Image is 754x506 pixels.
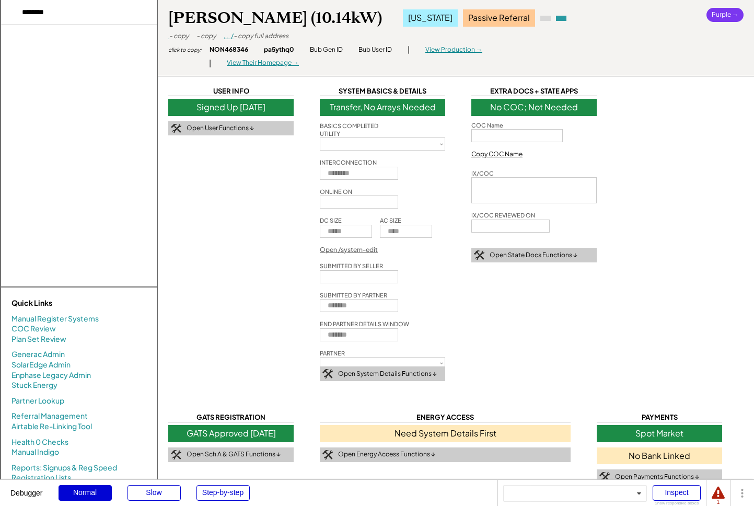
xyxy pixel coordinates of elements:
[168,425,294,442] div: GATS Approved [DATE]
[127,485,181,501] div: Slow
[320,349,345,357] div: PARTNER
[425,45,482,54] div: View Production →
[320,425,571,442] div: Need System Details First
[320,216,342,224] div: DC SIZE
[706,8,744,22] div: Purple →
[653,501,701,505] div: Show responsive boxes
[11,360,71,370] a: SolarEdge Admin
[210,45,248,54] div: NON468346
[11,411,88,421] a: Referral Management
[471,211,535,219] div: IX/COC REVIEWED ON
[11,463,117,473] a: Reports: Signups & Reg Speed
[171,124,181,133] img: tool-icon.png
[490,251,577,260] div: Open State Docs Functions ↓
[358,45,392,54] div: Bub User ID
[463,9,535,26] div: Passive Referral
[320,246,378,255] div: Open /system-edit
[171,450,181,459] img: tool-icon.png
[168,8,382,28] div: [PERSON_NAME] (10.14kW)
[168,99,294,116] div: Signed Up [DATE]
[615,473,699,481] div: Open Payments Functions ↓
[11,314,99,324] a: Manual Register Systems
[471,86,597,96] div: EXTRA DOCS + STATE APPS
[224,32,234,40] a: , , /
[471,121,503,129] div: COC Name
[11,324,56,334] a: COC Review
[320,291,387,299] div: SUBMITTED BY PARTNER
[11,421,92,432] a: Airtable Re-Linking Tool
[234,32,288,41] div: - copy full address
[11,349,65,360] a: Generac Admin
[320,320,409,328] div: END PARTNER DETAILS WINDOW
[599,472,610,481] img: tool-icon.png
[11,334,66,344] a: Plan Set Review
[11,396,64,406] a: Partner Lookup
[597,425,722,442] div: Spot Market
[209,58,211,68] div: |
[712,500,725,505] div: 1
[403,9,458,26] div: [US_STATE]
[338,370,437,378] div: Open System Details Functions ↓
[320,122,378,130] div: BASICS COMPLETED
[320,412,571,422] div: ENERGY ACCESS
[471,150,523,159] div: Copy COC Name
[320,86,445,96] div: SYSTEM BASICS & DETAILS
[11,370,91,381] a: Enphase Legacy Admin
[653,485,701,501] div: Inspect
[320,262,383,270] div: SUBMITTED BY SELLER
[471,99,597,116] div: No COC; Not Needed
[322,450,333,459] img: tool-icon.png
[597,412,722,422] div: PAYMENTS
[187,124,254,133] div: Open User Functions ↓
[322,369,333,378] img: tool-icon.png
[380,216,401,224] div: AC SIZE
[227,59,299,67] div: View Their Homepage →
[196,485,250,501] div: Step-by-step
[320,188,352,195] div: ONLINE ON
[11,447,59,457] a: Manual Indigo
[59,485,112,501] div: Normal
[168,412,294,422] div: GATS REGISTRATION
[597,447,722,464] div: No Bank Linked
[11,437,68,447] a: Health 0 Checks
[168,46,202,53] div: click to copy:
[408,44,410,55] div: |
[169,32,189,41] div: - copy
[320,158,377,166] div: INTERCONNECTION
[196,32,216,41] div: - copy
[11,380,57,390] a: Stuck Energy
[168,86,294,96] div: USER INFO
[10,480,43,497] div: Debugger
[11,298,116,308] div: Quick Links
[338,450,435,459] div: Open Energy Access Functions ↓
[474,250,484,260] img: tool-icon.png
[471,169,494,177] div: IX/COC
[320,99,445,116] div: Transfer, No Arrays Needed
[310,45,343,54] div: Bub Gen ID
[187,450,281,459] div: Open Sch A & GATS Functions ↓
[264,45,294,54] div: pa5ythq0
[11,473,71,483] a: Registration Lists
[320,130,340,137] div: UTILITY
